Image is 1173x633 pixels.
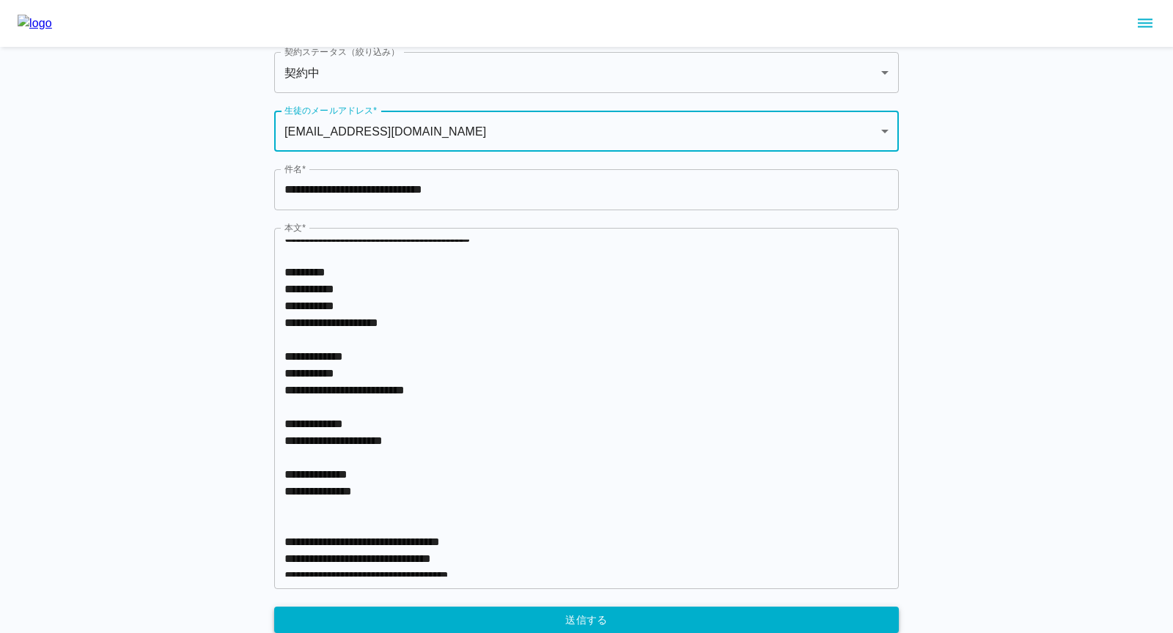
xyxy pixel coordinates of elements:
[274,52,899,93] div: 契約中
[284,104,377,116] label: 生徒のメールアドレス*
[284,45,400,58] label: 契約ステータス（絞り込み）
[1133,11,1158,36] button: sidemenu
[18,15,52,32] img: logo
[274,111,899,152] div: [EMAIL_ADDRESS][DOMAIN_NAME]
